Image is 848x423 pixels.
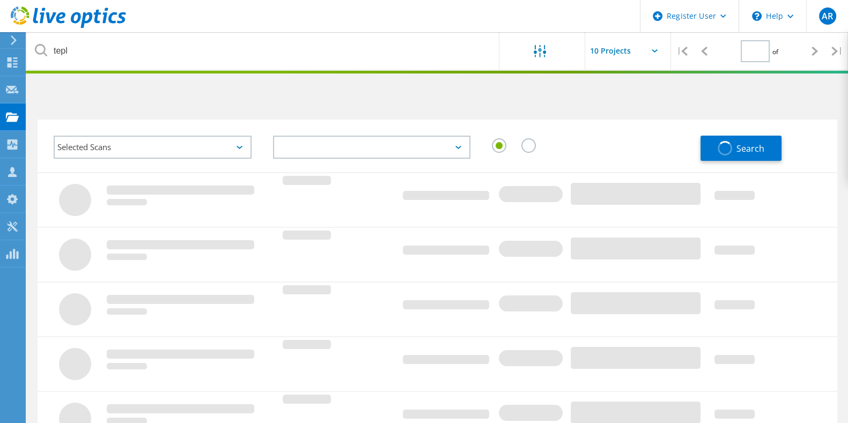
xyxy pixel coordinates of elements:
[826,32,848,70] div: |
[27,32,500,70] input: undefined
[54,136,252,159] div: Selected Scans
[700,136,781,161] button: Search
[752,11,762,21] svg: \n
[736,143,764,154] span: Search
[671,32,693,70] div: |
[11,23,126,30] a: Live Optics Dashboard
[772,47,778,56] span: of
[822,12,833,20] span: AR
